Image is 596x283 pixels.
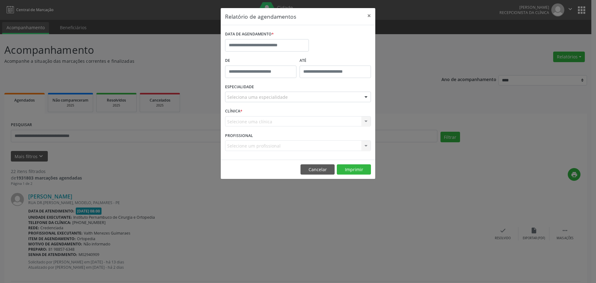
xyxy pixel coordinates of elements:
label: DATA DE AGENDAMENTO [225,30,274,39]
span: Seleciona uma especialidade [227,94,288,100]
label: De [225,56,296,66]
h5: Relatório de agendamentos [225,12,296,21]
button: Imprimir [337,164,371,175]
label: ATÉ [300,56,371,66]
label: CLÍNICA [225,107,242,116]
button: Close [363,8,375,23]
button: Cancelar [300,164,335,175]
label: ESPECIALIDADE [225,82,254,92]
label: PROFISSIONAL [225,131,253,140]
